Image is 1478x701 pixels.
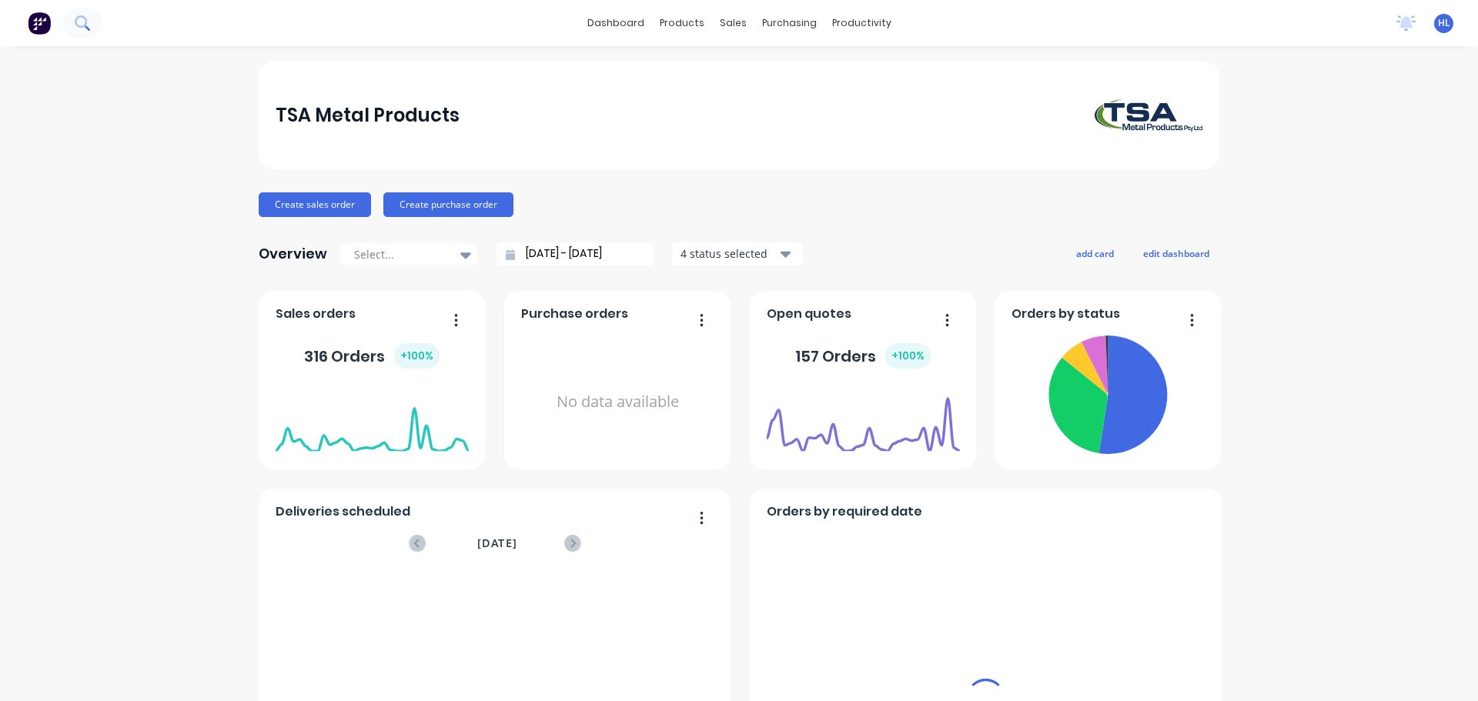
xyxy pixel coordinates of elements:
[1012,305,1120,323] span: Orders by status
[259,239,327,269] div: Overview
[1438,16,1450,30] span: HL
[652,12,712,35] div: products
[754,12,824,35] div: purchasing
[276,305,356,323] span: Sales orders
[1133,243,1219,263] button: edit dashboard
[383,192,513,217] button: Create purchase order
[304,343,440,369] div: 316 Orders
[259,192,371,217] button: Create sales order
[795,343,931,369] div: 157 Orders
[885,343,931,369] div: + 100 %
[521,305,628,323] span: Purchase orders
[824,12,899,35] div: productivity
[1066,243,1124,263] button: add card
[767,305,851,323] span: Open quotes
[28,12,51,35] img: Factory
[521,329,714,475] div: No data available
[276,502,410,521] span: Deliveries scheduled
[580,12,652,35] a: dashboard
[680,245,777,262] div: 4 status selected
[1095,99,1202,132] img: TSA Metal Products
[477,535,517,552] span: [DATE]
[712,12,754,35] div: sales
[672,242,803,265] button: 4 status selected
[276,100,460,131] div: TSA Metal Products
[394,343,440,369] div: + 100 %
